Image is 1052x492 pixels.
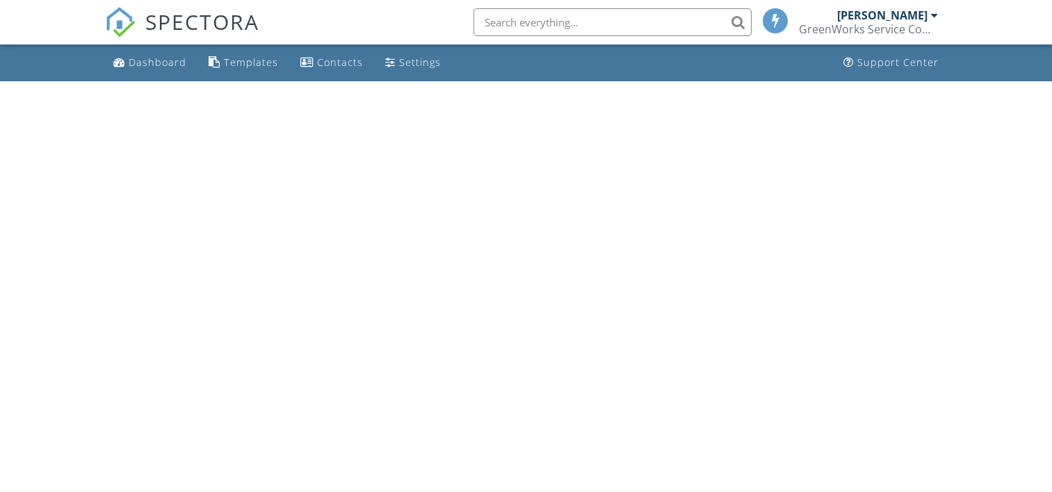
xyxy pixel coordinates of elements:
[203,50,284,76] a: Templates
[837,8,928,22] div: [PERSON_NAME]
[224,56,278,69] div: Templates
[838,50,944,76] a: Support Center
[474,8,752,36] input: Search everything...
[295,50,369,76] a: Contacts
[380,50,446,76] a: Settings
[399,56,441,69] div: Settings
[129,56,186,69] div: Dashboard
[857,56,939,69] div: Support Center
[799,22,938,36] div: GreenWorks Service Company
[108,50,192,76] a: Dashboard
[105,19,259,48] a: SPECTORA
[317,56,363,69] div: Contacts
[105,7,136,38] img: The Best Home Inspection Software - Spectora
[145,7,259,36] span: SPECTORA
